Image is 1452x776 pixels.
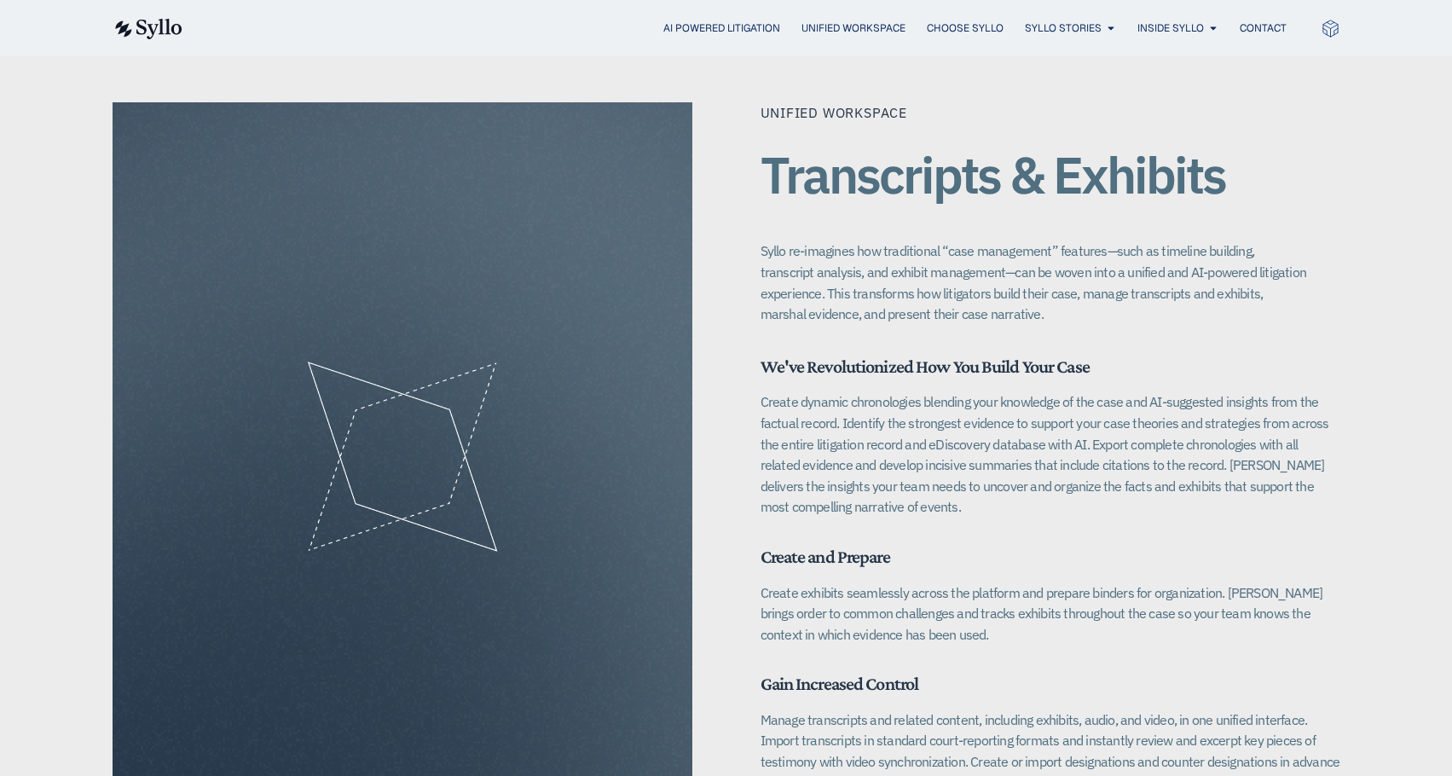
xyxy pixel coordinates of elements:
a: AI Powered Litigation [663,20,780,36]
nav: Menu [217,20,1287,37]
img: syllo [113,19,182,39]
a: Choose Syllo [927,20,1004,36]
p: Syllo re-imagines how traditional “case management” features—such as timeline building, transcrip... [761,240,1310,325]
p: Create dynamic chronologies blending your knowledge of the case and AI-suggested insights from th... [761,391,1340,518]
p: Create exhibits seamlessly across the platform and prepare binders for organization. [PERSON_NAME... [761,582,1340,646]
div: Menu Toggle [217,20,1287,37]
a: Unified Workspace [801,20,905,36]
span: Gain Increased Control [761,673,919,694]
p: Unified Workspace [761,102,1340,123]
a: Syllo Stories [1025,20,1102,36]
span: Create and Prepare [761,546,890,567]
a: Contact [1240,20,1287,36]
span: We've Revolutionized How You Build Your Case [761,356,1090,377]
h2: Transcripts & Exhibits [761,147,1340,203]
a: Inside Syllo [1137,20,1204,36]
